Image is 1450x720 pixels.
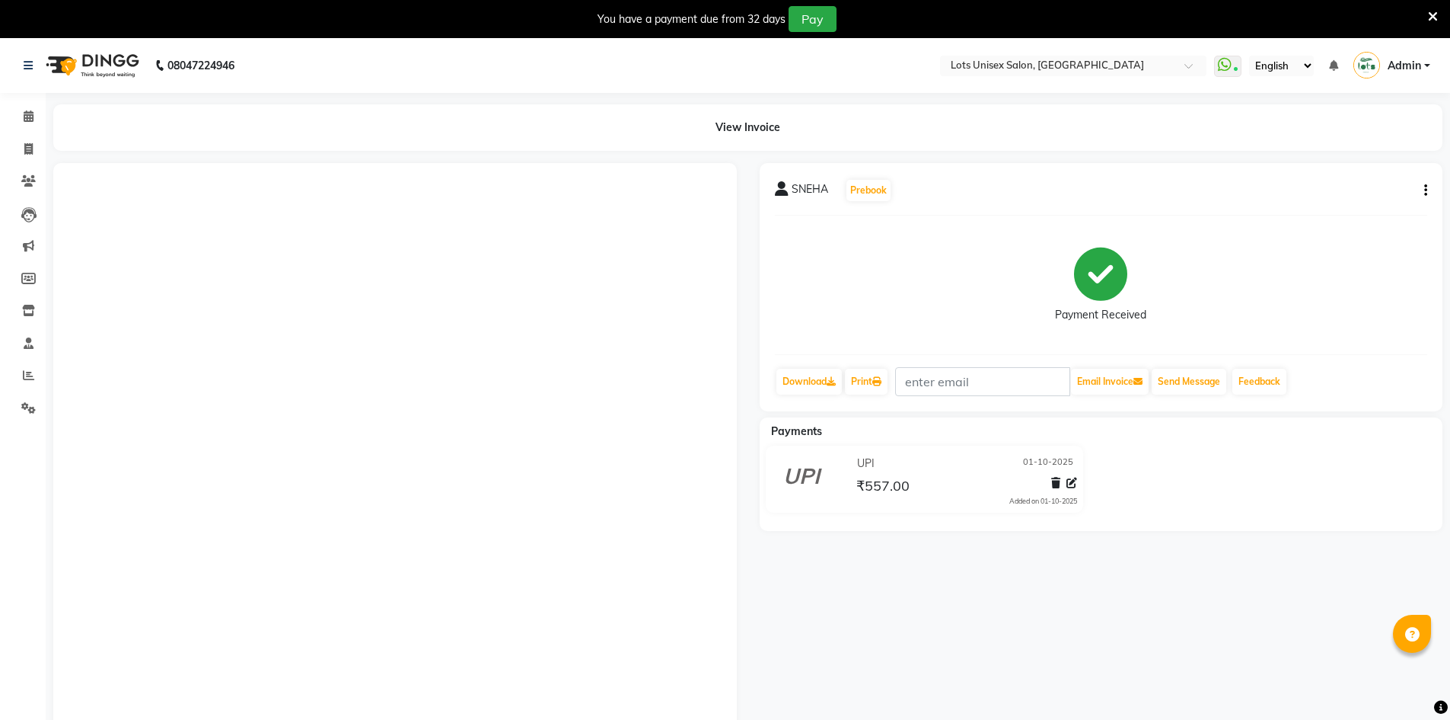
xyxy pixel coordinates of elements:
[1386,659,1435,705] iframe: chat widget
[846,180,891,201] button: Prebook
[857,456,875,472] span: UPI
[1055,307,1146,323] div: Payment Received
[1009,496,1077,507] div: Added on 01-10-2025
[856,477,910,498] span: ₹557.00
[1353,52,1380,78] img: Admin
[771,424,822,438] span: Payments
[895,367,1070,396] input: enter email
[53,104,1442,151] div: View Invoice
[845,369,888,395] a: Print
[776,369,842,395] a: Download
[1388,58,1421,74] span: Admin
[1232,369,1286,395] a: Feedback
[1023,456,1073,472] span: 01-10-2025
[792,181,828,203] span: SNEHA
[1152,369,1226,395] button: Send Message
[598,11,786,27] div: You have a payment due from 32 days
[1071,369,1149,395] button: Email Invoice
[789,6,837,32] button: Pay
[39,44,143,87] img: logo
[167,44,234,87] b: 08047224946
